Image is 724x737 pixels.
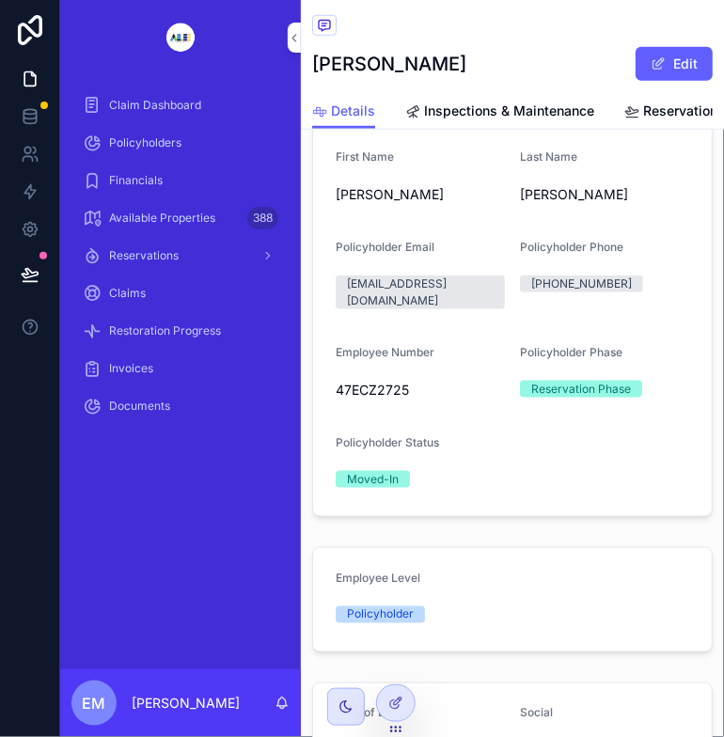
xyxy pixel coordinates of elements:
[60,75,301,447] div: scrollable content
[83,692,106,714] span: EM
[151,23,210,53] img: App logo
[531,381,631,398] div: Reservation Phase
[347,606,414,623] div: Policyholder
[347,471,399,488] div: Moved-In
[71,88,290,122] a: Claim Dashboard
[71,201,290,235] a: Available Properties388
[132,694,240,713] p: [PERSON_NAME]
[520,240,623,254] span: Policyholder Phone
[347,275,494,309] div: [EMAIL_ADDRESS][DOMAIN_NAME]
[405,94,594,132] a: Inspections & Maintenance
[109,98,201,113] span: Claim Dashboard
[109,399,170,414] span: Documents
[71,276,290,310] a: Claims
[247,207,278,229] div: 388
[312,94,375,130] a: Details
[336,435,439,449] span: Policyholder Status
[109,211,215,226] span: Available Properties
[71,389,290,423] a: Documents
[109,286,146,301] span: Claims
[109,135,181,150] span: Policyholders
[336,381,505,400] span: 47ECZ2725
[71,126,290,160] a: Policyholders
[109,361,153,376] span: Invoices
[636,47,713,81] button: Edit
[520,345,622,359] span: Policyholder Phase
[336,571,420,585] span: Employee Level
[336,149,394,164] span: First Name
[109,173,163,188] span: Financials
[520,149,577,164] span: Last Name
[531,275,632,292] div: [PHONE_NUMBER]
[520,185,689,204] span: [PERSON_NAME]
[109,248,179,263] span: Reservations
[336,185,505,204] span: [PERSON_NAME]
[71,164,290,197] a: Financials
[71,352,290,385] a: Invoices
[109,323,221,338] span: Restoration Progress
[520,706,553,720] span: Social
[336,240,434,254] span: Policyholder Email
[331,102,375,120] span: Details
[336,706,403,720] span: Date of Birth
[336,345,434,359] span: Employee Number
[424,102,594,120] span: Inspections & Maintenance
[71,314,290,348] a: Restoration Progress
[71,239,290,273] a: Reservations
[312,51,466,77] h1: [PERSON_NAME]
